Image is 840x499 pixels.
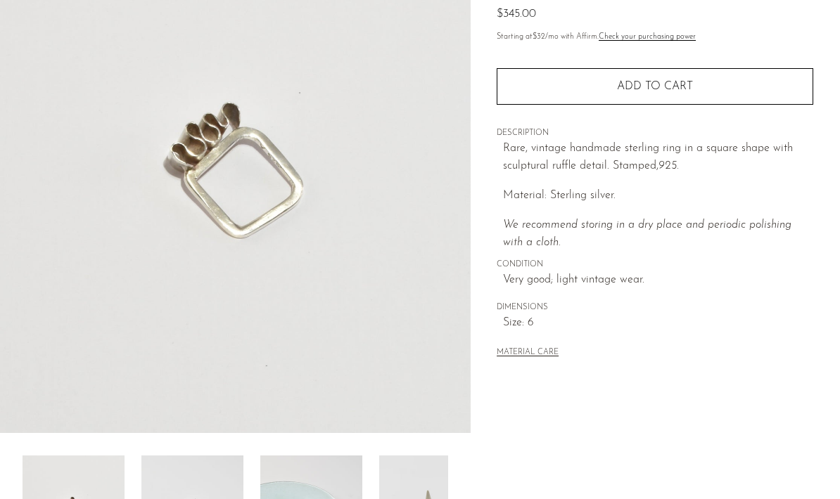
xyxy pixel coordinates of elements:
[503,140,813,176] p: Rare, vintage handmade sterling ring in a square shape with sculptural ruffle detail. Stamped,
[497,8,536,20] span: $345.00
[599,33,696,41] a: Check your purchasing power - Learn more about Affirm Financing (opens in modal)
[617,81,693,92] span: Add to cart
[497,127,813,140] span: DESCRIPTION
[497,348,559,358] button: MATERIAL CARE
[503,219,791,249] em: We recommend storing in a dry place and periodic polishing with a cloth.
[497,31,813,44] p: Starting at /mo with Affirm.
[503,187,813,205] p: Material: Sterling silver.
[503,271,813,290] span: Very good; light vintage wear.
[497,302,813,314] span: DIMENSIONS
[658,160,679,171] em: 925.
[533,33,545,41] span: $32
[503,314,813,332] span: Size: 6
[497,68,813,105] button: Add to cart
[497,259,813,271] span: CONDITION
